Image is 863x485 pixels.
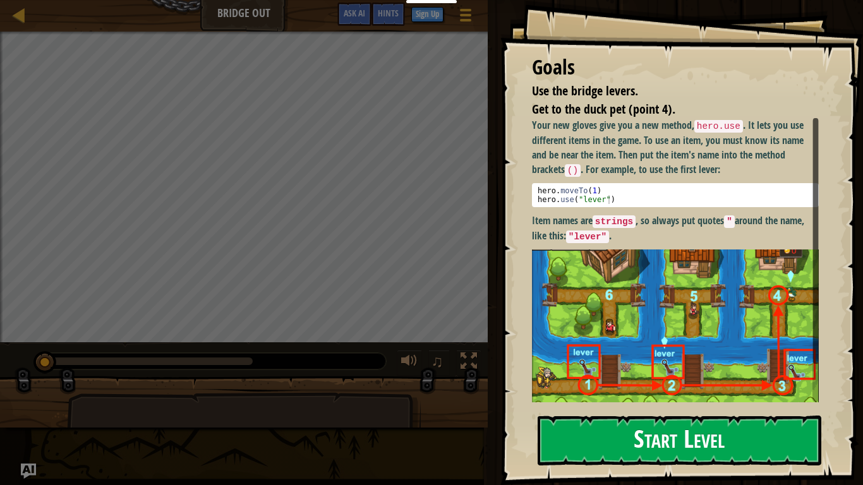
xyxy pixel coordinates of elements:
span: Ask AI [344,7,365,19]
p: Your new gloves give you a new method, . It lets you use different items in the game. To use an i... [532,118,819,177]
button: Ask AI [21,464,36,479]
li: Use the bridge levers. [516,82,816,100]
div: Goals [532,53,819,82]
button: Ask AI [337,3,371,26]
span: Hints [378,7,399,19]
button: Start Level [538,416,821,465]
span: ♫ [431,352,444,371]
code: strings [593,215,636,228]
code: "lever" [566,231,609,243]
button: ♫ [428,350,450,376]
span: Use the bridge levers. [532,82,638,99]
button: Sign Up [411,7,444,22]
strong: Item names are , so always put quotes around the name, like this: . [532,213,804,242]
span: Get to the duck pet (point 4). [532,100,675,117]
button: Toggle fullscreen [456,350,481,376]
button: Adjust volume [397,350,422,376]
li: Get to the duck pet (point 4). [516,100,816,119]
code: hero.use [694,120,743,133]
code: () [565,164,581,177]
img: Screenshot 2022 10 06 at 14 [532,249,819,421]
code: " [724,215,735,228]
button: Show game menu [450,3,481,32]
